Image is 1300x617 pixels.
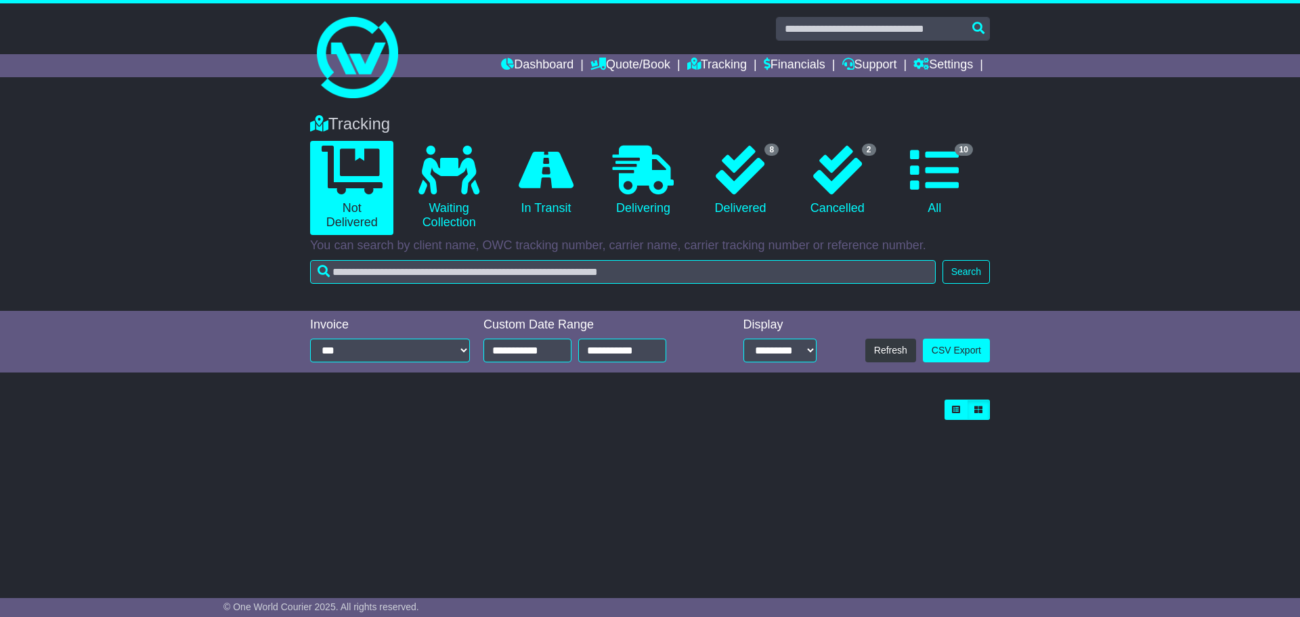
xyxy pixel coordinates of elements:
a: 8 Delivered [699,141,782,221]
a: Not Delivered [310,141,393,235]
div: Display [743,318,817,333]
div: Invoice [310,318,470,333]
div: Custom Date Range [483,318,701,333]
a: Tracking [687,54,747,77]
a: In Transit [504,141,588,221]
a: Quote/Book [590,54,670,77]
a: Financials [764,54,825,77]
button: Refresh [865,339,916,362]
span: 2 [862,144,876,156]
a: Delivering [601,141,685,221]
span: © One World Courier 2025. All rights reserved. [223,601,419,612]
a: Support [842,54,897,77]
a: Dashboard [501,54,573,77]
span: 10 [955,144,973,156]
a: 10 All [893,141,976,221]
p: You can search by client name, OWC tracking number, carrier name, carrier tracking number or refe... [310,238,990,253]
button: Search [942,260,990,284]
a: 2 Cancelled [796,141,879,221]
a: Settings [913,54,973,77]
div: Tracking [303,114,997,134]
span: 8 [764,144,779,156]
a: CSV Export [923,339,990,362]
a: Waiting Collection [407,141,490,235]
